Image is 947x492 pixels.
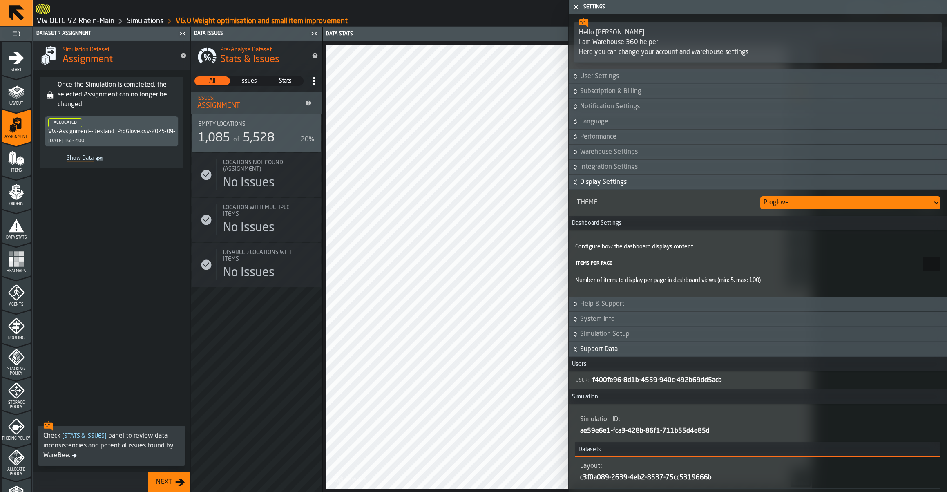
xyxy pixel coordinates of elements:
span: Heatmaps [2,269,31,273]
span: Orders [2,202,31,206]
div: stat-Disabled locations with Items [192,243,321,287]
span: Allocated [48,118,82,127]
a: toggle-dataset-table-Show Data [45,153,108,165]
span: Data Stats [2,235,31,240]
div: Title [198,121,314,127]
div: Title [223,204,314,217]
li: menu Start [2,42,31,75]
div: thumb [194,76,230,85]
span: Items [2,168,31,173]
span: Location with multiple Items [223,204,304,217]
span: of [233,136,239,143]
span: Stats & Issues [220,53,279,66]
div: 1,085 [198,131,230,145]
label: button-switch-multi-All [194,76,230,86]
a: logo-header [36,2,50,16]
li: menu Items [2,143,31,175]
div: Dataset > Assignment [35,31,177,36]
div: No Issues [223,176,275,190]
div: stat-Empty locations [192,114,321,152]
li: menu Heatmaps [2,243,31,276]
li: menu Allocate Policy [2,444,31,477]
span: Stats & Issues [60,433,108,439]
button: button-Next [148,472,190,492]
span: Stacking Policy [2,367,31,376]
span: Layout [2,101,31,106]
div: Data Issues [192,31,308,36]
span: ] [105,433,107,439]
span: Start [2,68,31,72]
div: Assignment [197,101,302,110]
span: Picking Policy [2,436,31,441]
div: [DATE] 16:22:00 [48,138,84,144]
div: Once the Simulation is completed, the selected Assignment can no longer be changed! [58,80,180,110]
div: Title [223,249,304,262]
div: stat-Locations not found (Assignment) [192,153,321,197]
div: Title [223,159,314,172]
li: menu Orders [2,176,31,209]
div: title-Stats & Issues [191,41,322,70]
span: Show Data [48,155,94,163]
span: All [195,77,230,85]
div: Data Stats [324,31,570,37]
li: menu Assignment [2,109,31,142]
a: link-to-/wh/i/44979e6c-6f66-405e-9874-c1e29f02a54a/simulations/ae59e6e1-fca3-428b-86f1-711b55d4e85d [176,17,348,26]
label: button-switch-multi-Issues [230,76,267,86]
li: menu Routing [2,310,31,343]
div: thumb [231,76,266,85]
a: link-to-/wh/i/44979e6c-6f66-405e-9874-c1e29f02a54a [127,17,163,26]
label: button-toggle-Toggle Full Menu [2,28,31,40]
a: link-to-/wh/i/44979e6c-6f66-405e-9874-c1e29f02a54a [37,17,114,26]
nav: Breadcrumb [36,16,944,26]
li: menu Agents [2,277,31,309]
div: No Issues [223,221,275,235]
header: Data Stats [323,27,815,41]
span: Routing [2,336,31,340]
span: Disabled locations with Items [223,249,304,262]
div: Title [223,249,314,262]
header: Data Issues [191,27,322,41]
header: Dataset > Assignment [33,27,190,41]
div: DropdownMenuValue-cfed4487-12c3-4595-bc8f-02e1b87d4489 [48,118,175,135]
div: VW-Assignment--Bestand_ProGlove.csv-2025-09-12 - allocated [48,128,209,135]
li: menu Storage Policy [2,377,31,410]
h2: Sub Title [63,45,174,53]
span: Allocate Policy [2,467,31,476]
span: Storage Policy [2,400,31,409]
div: Issues: [197,96,302,101]
a: logo-header [328,471,374,487]
div: Check panel to review data inconsistencies and potential issues found by WareBee. [43,431,180,461]
div: Title [223,204,304,217]
div: Title [223,159,304,172]
div: Title [198,121,304,127]
div: title-Assignment [33,41,190,70]
span: [ [62,433,64,439]
span: Assignment [2,135,31,139]
li: menu Data Stats [2,210,31,242]
span: Assignment [63,53,113,66]
label: button-toggle-Close me [308,29,320,38]
label: button-toggle-Close me [177,29,188,38]
span: 5,528 [243,132,275,144]
label: button-switch-multi-Stats [267,76,304,86]
div: DropdownMenuValue-cfed4487-12c3-4595-bc8f-02e1b87d4489[DATE] 16:22:00 [45,116,179,147]
div: No Issues [223,266,275,280]
li: menu Stacking Policy [2,344,31,376]
li: menu Layout [2,76,31,108]
div: Next [153,477,175,487]
div: thumb [268,76,303,85]
span: Issues [231,77,266,85]
li: menu Picking Policy [2,411,31,443]
div: stat-Location with multiple Items [192,198,321,242]
span: Stats [268,77,303,85]
span: Locations not found (Assignment) [223,159,304,172]
div: alert-Once the Simulation is completed, the selected Assignment can no longer be changed! [40,77,183,168]
div: 20% [301,135,314,145]
span: Empty locations [198,121,246,127]
h2: Sub Title [220,45,305,53]
span: Agents [2,302,31,307]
